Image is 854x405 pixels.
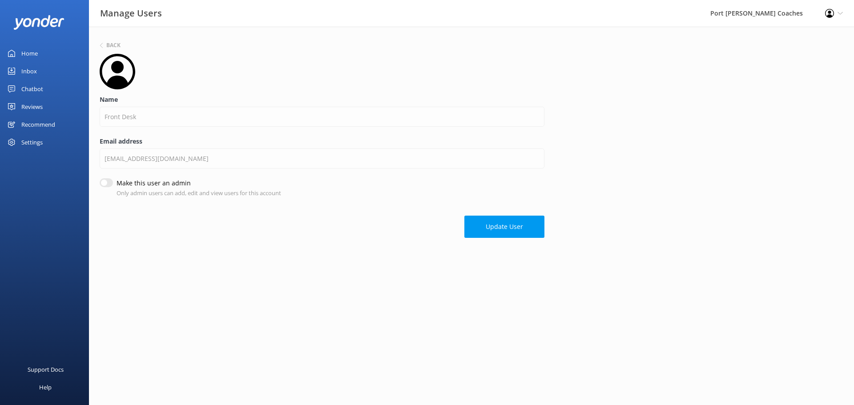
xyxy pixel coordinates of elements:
div: Reviews [21,98,43,116]
button: Update User [464,216,544,238]
div: Support Docs [28,361,64,378]
input: Name [100,107,544,127]
button: Back [100,43,121,48]
h3: Manage Users [100,6,162,20]
div: Chatbot [21,80,43,98]
label: Email address [100,136,544,146]
div: Settings [21,133,43,151]
input: Email [100,148,544,168]
p: Only admin users can add, edit and view users for this account [117,188,281,198]
div: Recommend [21,116,55,133]
div: Help [39,378,52,396]
label: Name [100,95,544,104]
div: Inbox [21,62,37,80]
img: yonder-white-logo.png [13,15,64,30]
h6: Back [106,43,121,48]
label: Make this user an admin [117,178,277,188]
div: Home [21,44,38,62]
